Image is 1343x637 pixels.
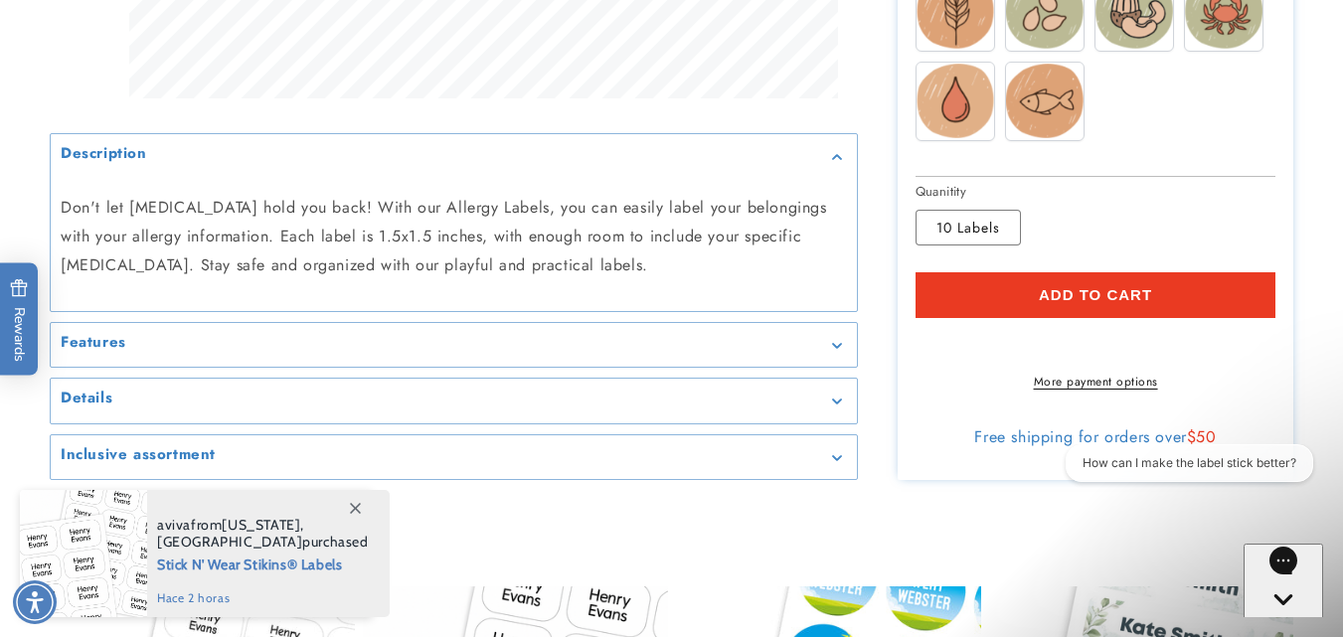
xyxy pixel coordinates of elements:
[51,323,857,368] summary: Features
[1187,425,1197,448] span: $
[916,427,1276,447] div: Free shipping for orders over
[1039,286,1152,304] span: Add to cart
[157,589,369,607] span: hace 2 horas
[51,435,857,480] summary: Inclusive assortment
[1006,64,1084,139] img: Fish
[61,389,112,408] h2: Details
[51,379,857,423] summary: Details
[157,551,369,575] span: Stick N' Wear Stikins® Labels
[916,373,1276,391] a: More payment options
[61,333,126,353] h2: Features
[51,134,857,179] summary: Description
[222,516,300,534] span: [US_STATE]
[61,144,147,164] h2: Description
[1196,425,1216,448] span: 50
[13,580,57,624] div: Accessibility Menu
[916,210,1021,245] label: 10 Labels
[917,64,994,138] img: Diabetes
[1244,544,1323,617] iframe: Gorgias live chat messenger
[61,445,216,465] h2: Inclusive assortment
[61,195,847,280] p: Don't let [MEDICAL_DATA] hold you back! With our Allergy Labels, you can easily label your belong...
[916,182,969,202] legend: Quanitity
[50,525,1293,556] h2: You may also like
[10,278,29,361] span: Rewards
[157,516,191,534] span: aviva
[157,533,302,551] span: [GEOGRAPHIC_DATA]
[916,272,1276,318] button: Add to cart
[157,517,369,551] span: from , purchased
[1053,444,1323,548] iframe: Gorgias live chat conversation starters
